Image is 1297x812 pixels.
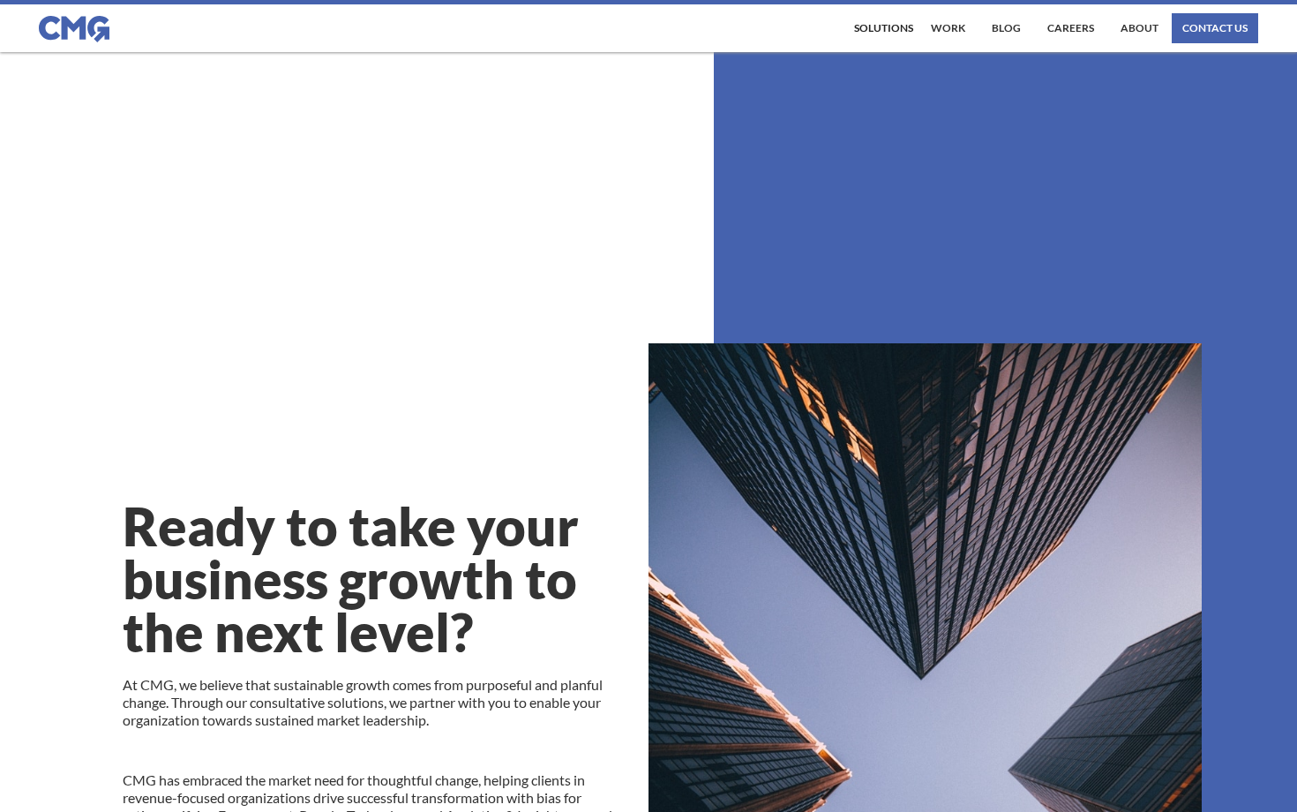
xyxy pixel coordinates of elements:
div: Solutions [854,23,913,34]
div: contact us [1182,23,1248,34]
a: Careers [1043,13,1098,43]
a: About [1116,13,1163,43]
a: Blog [987,13,1025,43]
img: CMG logo in blue. [39,16,109,42]
h1: Ready to take your business growth to the next level? [123,500,622,658]
p: At CMG, we believe that sustainable growth comes from purposeful and planful change. Through our ... [123,676,622,729]
a: work [926,13,970,43]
